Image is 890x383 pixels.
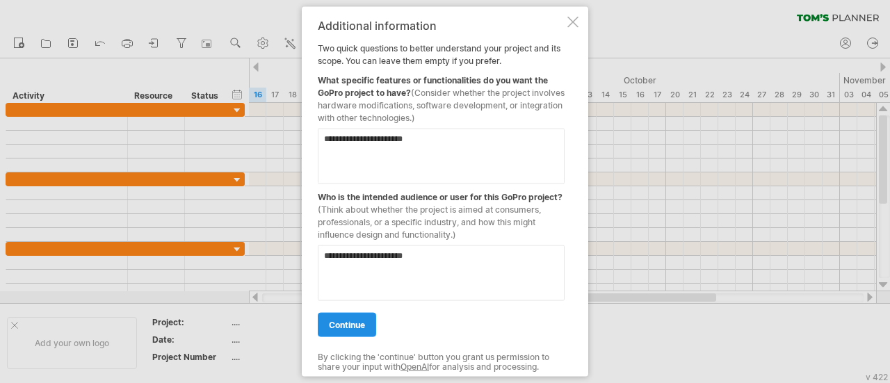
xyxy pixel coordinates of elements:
[400,361,429,372] a: OpenAI
[318,352,565,372] div: By clicking the 'continue' button you grant us permission to share your input with for analysis a...
[318,19,565,31] div: Additional information
[318,312,376,336] a: continue
[318,67,565,124] div: What specific features or functionalities do you want the GoPro project to have?
[318,184,565,241] div: Who is the intended audience or user for this GoPro project?
[318,204,541,239] span: (Think about whether the project is aimed at consumers, professionals, or a specific industry, an...
[318,19,565,364] div: Two quick questions to better understand your project and its scope. You can leave them empty if ...
[329,319,365,329] span: continue
[318,87,565,122] span: (Consider whether the project involves hardware modifications, software development, or integrati...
